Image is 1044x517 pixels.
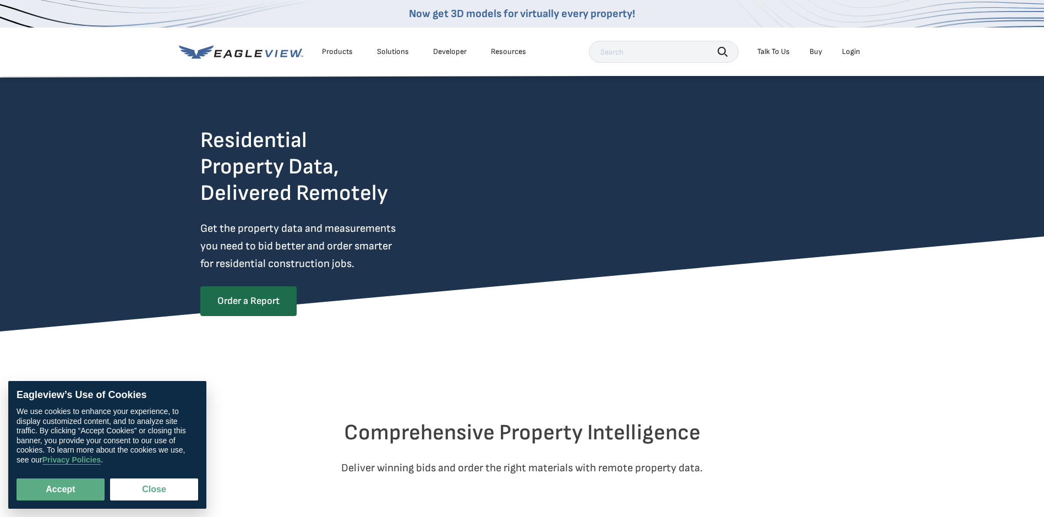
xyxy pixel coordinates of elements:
[409,7,635,20] a: Now get 3D models for virtually every property!
[200,420,844,446] h2: Comprehensive Property Intelligence
[42,455,101,465] a: Privacy Policies
[433,47,467,57] a: Developer
[842,47,860,57] div: Login
[200,127,388,206] h2: Residential Property Data, Delivered Remotely
[200,286,297,316] a: Order a Report
[110,478,198,500] button: Close
[491,47,526,57] div: Resources
[17,389,198,401] div: Eagleview’s Use of Cookies
[200,459,844,477] p: Deliver winning bids and order the right materials with remote property data.
[589,41,739,63] input: Search
[200,220,441,273] p: Get the property data and measurements you need to bid better and order smarter for residential c...
[757,47,790,57] div: Talk To Us
[810,47,822,57] a: Buy
[17,407,198,465] div: We use cookies to enhance your experience, to display customized content, and to analyze site tra...
[17,478,105,500] button: Accept
[377,47,409,57] div: Solutions
[322,47,353,57] div: Products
